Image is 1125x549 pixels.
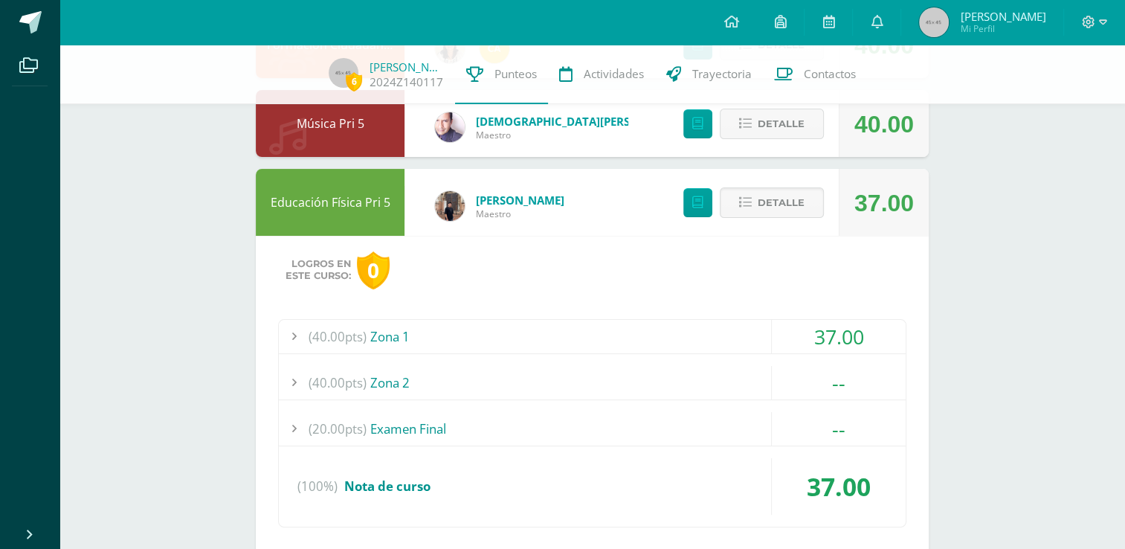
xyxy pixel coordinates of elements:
[309,412,367,446] span: (20.00pts)
[772,412,906,446] div: --
[919,7,949,37] img: 45x45
[309,366,367,399] span: (40.00pts)
[346,72,362,91] span: 6
[279,320,906,353] div: Zona 1
[758,110,805,138] span: Detalle
[655,45,763,104] a: Trayectoria
[758,189,805,216] span: Detalle
[960,22,1045,35] span: Mi Perfil
[772,320,906,353] div: 37.00
[279,366,906,399] div: Zona 2
[357,251,390,289] div: 0
[763,45,867,104] a: Contactos
[720,187,824,218] button: Detalle
[309,320,367,353] span: (40.00pts)
[476,129,654,141] span: Maestro
[329,58,358,88] img: 45x45
[455,45,548,104] a: Punteos
[297,458,338,515] span: (100%)
[256,90,404,157] div: Música Pri 5
[476,114,654,129] a: [DEMOGRAPHIC_DATA][PERSON_NAME]
[692,66,752,82] span: Trayectoria
[804,66,856,82] span: Contactos
[720,109,824,139] button: Detalle
[854,91,914,158] div: 40.00
[286,258,351,282] span: Logros en este curso:
[370,74,443,90] a: 2024Z140117
[344,478,431,495] span: Nota de curso
[960,9,1045,24] span: [PERSON_NAME]
[435,112,465,142] img: d26c67d065d5f627ebb3ac7301e146aa.png
[854,170,914,237] div: 37.00
[279,412,906,446] div: Examen Final
[772,458,906,515] div: 37.00
[256,169,404,236] div: Educación Física Pri 5
[494,66,537,82] span: Punteos
[476,208,564,220] span: Maestro
[772,366,906,399] div: --
[584,66,644,82] span: Actividades
[476,193,564,208] a: [PERSON_NAME]
[370,60,444,74] a: [PERSON_NAME]
[548,45,655,104] a: Actividades
[435,191,465,221] img: 842256324a130dae22f148a33cfb2614.png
